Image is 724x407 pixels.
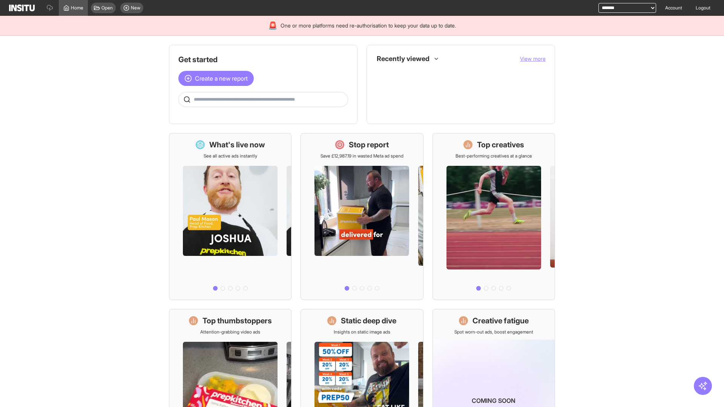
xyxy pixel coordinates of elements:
[341,315,396,326] h1: Static deep dive
[101,5,113,11] span: Open
[131,5,140,11] span: New
[195,74,248,83] span: Create a new report
[334,329,390,335] p: Insights on static image ads
[520,55,546,62] span: View more
[433,133,555,300] a: Top creativesBest-performing creatives at a glance
[209,139,265,150] h1: What's live now
[178,71,254,86] button: Create a new report
[202,315,272,326] h1: Top thumbstoppers
[520,55,546,63] button: View more
[9,5,35,11] img: Logo
[281,22,456,29] span: One or more platforms need re-authorisation to keep your data up to date.
[456,153,532,159] p: Best-performing creatives at a glance
[71,5,83,11] span: Home
[200,329,260,335] p: Attention-grabbing video ads
[349,139,389,150] h1: Stop report
[268,20,278,31] div: 🚨
[204,153,257,159] p: See all active ads instantly
[301,133,423,300] a: Stop reportSave £12,987.19 in wasted Meta ad spend
[477,139,524,150] h1: Top creatives
[169,133,291,300] a: What's live nowSee all active ads instantly
[321,153,403,159] p: Save £12,987.19 in wasted Meta ad spend
[178,54,348,65] h1: Get started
